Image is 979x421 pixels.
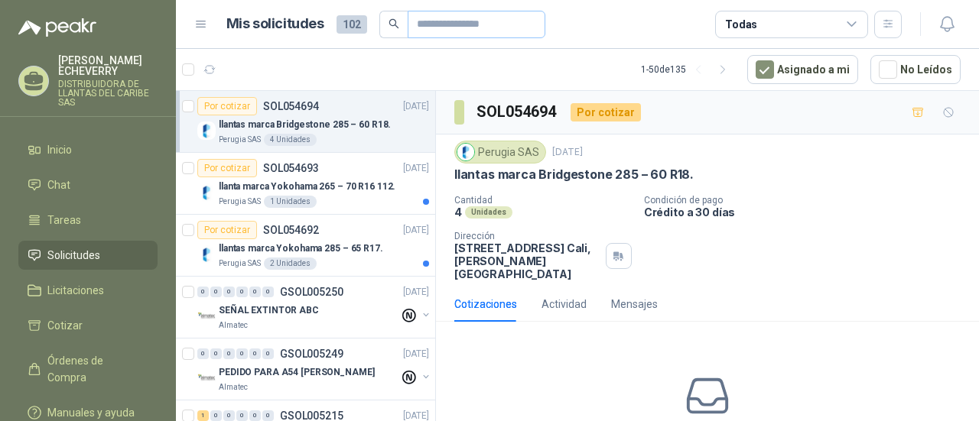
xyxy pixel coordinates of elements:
[197,369,216,387] img: Company Logo
[249,410,261,421] div: 0
[747,55,858,84] button: Asignado a mi
[403,347,429,361] p: [DATE]
[176,153,435,215] a: Por cotizarSOL054693[DATE] Company Logollanta marca Yokohama 265 – 70 R16 112.Perugia SAS1 Unidades
[389,18,399,29] span: search
[644,206,973,219] p: Crédito a 30 días
[263,225,319,235] p: SOL054692
[263,101,319,112] p: SOL054694
[197,283,432,332] a: 0 0 0 0 0 0 GSOL005250[DATE] Company LogoSEÑAL EXTINTOR ABCAlmatec
[223,287,235,297] div: 0
[58,55,158,76] p: [PERSON_NAME] ECHEVERRY
[403,99,429,114] p: [DATE]
[18,206,158,235] a: Tareas
[465,206,512,219] div: Unidades
[725,16,757,33] div: Todas
[337,15,367,34] span: 102
[454,195,632,206] p: Cantidad
[219,134,261,146] p: Perugia SAS
[219,241,383,256] p: llantas marca Yokohama 285 – 65 R17.
[47,212,81,228] span: Tareas
[263,163,319,173] p: SOL054693
[454,241,600,280] p: [STREET_ADDRESS] Cali , [PERSON_NAME][GEOGRAPHIC_DATA]
[454,141,546,164] div: Perugia SAS
[18,18,96,37] img: Logo peakr
[262,287,274,297] div: 0
[223,410,235,421] div: 0
[176,215,435,277] a: Por cotizarSOL054692[DATE] Company Logollantas marca Yokohama 285 – 65 R17.Perugia SAS2 Unidades
[197,307,216,325] img: Company Logo
[197,345,432,393] a: 0 0 0 0 0 0 GSOL005249[DATE] Company LogoPEDIDO PARA A54 [PERSON_NAME]Almatec
[644,195,973,206] p: Condición de pago
[197,183,216,202] img: Company Logo
[611,296,658,313] div: Mensajes
[454,206,462,219] p: 4
[476,100,558,124] h3: SOL054694
[219,381,248,393] p: Almatec
[262,410,274,421] div: 0
[552,145,583,160] p: [DATE]
[18,170,158,199] a: Chat
[226,13,324,35] h1: Mis solicitudes
[457,144,474,160] img: Company Logo
[219,319,248,332] p: Almatec
[403,223,429,238] p: [DATE]
[454,231,600,241] p: Dirección
[641,57,735,82] div: 1 - 50 de 135
[210,287,222,297] div: 0
[236,410,248,421] div: 0
[219,257,261,270] p: Perugia SAS
[264,257,317,270] div: 2 Unidades
[210,410,222,421] div: 0
[18,135,158,164] a: Inicio
[571,103,641,121] div: Por cotizar
[197,348,209,359] div: 0
[47,141,72,158] span: Inicio
[280,348,343,359] p: GSOL005249
[197,159,257,177] div: Por cotizar
[18,346,158,392] a: Órdenes de Compra
[18,311,158,340] a: Cotizar
[219,180,395,194] p: llanta marca Yokohama 265 – 70 R16 112.
[197,221,257,239] div: Por cotizar
[264,134,317,146] div: 4 Unidades
[280,287,343,297] p: GSOL005250
[280,410,343,421] p: GSOL005215
[58,79,158,107] p: DISTRIBUIDORA DE LLANTAS DEL CARIBE SAS
[219,303,319,318] p: SEÑAL EXTINTOR ABC
[197,245,216,264] img: Company Logo
[176,91,435,153] a: Por cotizarSOL054694[DATE] Company Logollantas marca Bridgestone 285 – 60 R18.Perugia SAS4 Unidades
[249,287,261,297] div: 0
[219,365,375,380] p: PEDIDO PARA A54 [PERSON_NAME]
[47,404,135,421] span: Manuales y ayuda
[249,348,261,359] div: 0
[403,161,429,176] p: [DATE]
[236,287,248,297] div: 0
[223,348,235,359] div: 0
[454,296,517,313] div: Cotizaciones
[47,176,70,193] span: Chat
[210,348,222,359] div: 0
[18,276,158,305] a: Licitaciones
[197,410,209,421] div: 1
[262,348,274,359] div: 0
[542,296,587,313] div: Actividad
[47,247,100,264] span: Solicitudes
[454,167,694,183] p: llantas marca Bridgestone 285 – 60 R18.
[197,121,216,140] img: Company Logo
[264,196,317,208] div: 1 Unidades
[219,196,261,208] p: Perugia SAS
[236,348,248,359] div: 0
[47,352,143,386] span: Órdenes de Compra
[47,317,83,334] span: Cotizar
[197,287,209,297] div: 0
[47,282,104,299] span: Licitaciones
[219,118,391,132] p: llantas marca Bridgestone 285 – 60 R18.
[197,97,257,115] div: Por cotizar
[18,241,158,270] a: Solicitudes
[403,285,429,300] p: [DATE]
[870,55,961,84] button: No Leídos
